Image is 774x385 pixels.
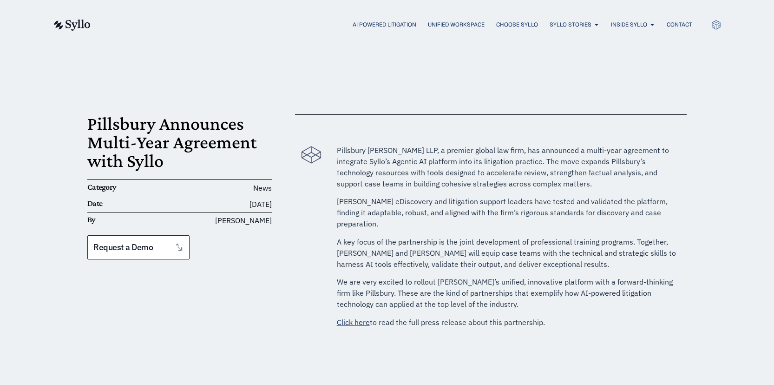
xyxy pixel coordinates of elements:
a: AI Powered Litigation [353,20,416,29]
a: Unified Workspace [428,20,485,29]
a: Contact [667,20,692,29]
p: to read the full press release about this partnership. [337,317,677,328]
div: Menu Toggle [109,20,692,29]
nav: Menu [109,20,692,29]
span: [PERSON_NAME] eDiscovery and litigation support leaders have tested and validated the platform, f... [337,197,668,228]
h6: Date [87,199,149,209]
h1: Pillsbury Announces Multi-Year Agreement with Syllo [87,114,272,170]
h6: Category [87,182,149,192]
h6: By [87,215,149,225]
span: [PERSON_NAME] [215,215,272,226]
span: A key focus of the partnership is the joint development of professional training programs. Togeth... [337,237,676,269]
a: Request a Demo [87,235,190,259]
span: Request a Demo [93,243,153,252]
a: Inside Syllo [611,20,647,29]
span: We are very excited to rollout [PERSON_NAME]’s unified, innovative platform with a forward-thinki... [337,277,673,309]
span: News [253,183,272,192]
a: Choose Syllo [496,20,538,29]
time: [DATE] [249,199,272,209]
img: syllo [52,20,91,31]
a: Syllo Stories [550,20,591,29]
a: Click here [337,318,370,327]
span: Pillsbury [PERSON_NAME] LLP, a premier global law firm, has announced a multi-year agreement to i... [337,146,669,188]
